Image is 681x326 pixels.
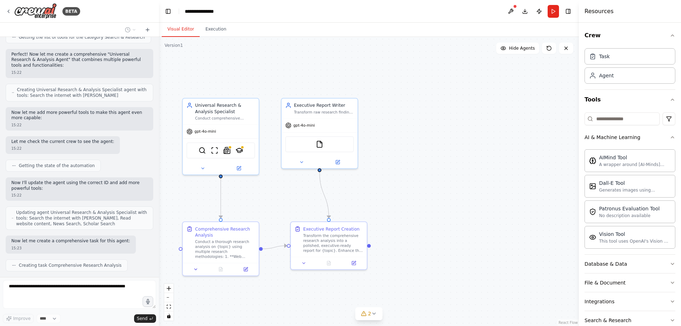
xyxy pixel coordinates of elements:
[19,163,95,168] span: Getting the state of the automation
[589,183,596,190] img: DallETool
[163,6,173,16] button: Hide left sidebar
[137,316,148,321] span: Send
[585,7,614,16] h4: Resources
[182,98,260,175] div: Universal Research & Analysis SpecialistConduct comprehensive research and analysis on {topic} us...
[303,233,363,253] div: Transform the comprehensive research analysis into a polished, executive-ready report for {topic}...
[164,284,173,321] div: React Flow controls
[16,210,147,227] span: Updating agent Universal Research & Analysis Specialist with tools: Search the internet with [PER...
[11,139,114,145] p: Let me check the current crew to see the agent:
[599,162,671,167] div: A wrapper around [AI-Minds]([URL][DOMAIN_NAME]). Useful for when you need answers to questions fr...
[585,45,675,89] div: Crew
[11,146,114,151] div: 15:22
[316,172,332,218] g: Edge from 4e70e69f-61df-4492-992c-f39a4ced0fb9 to 6d42549e-5d8b-4cf5-9cd3-b112b4f7b77b
[11,70,148,75] div: 15:22
[164,302,173,311] button: fit view
[62,7,80,16] div: BETA
[368,310,371,317] span: 2
[164,293,173,302] button: zoom out
[162,22,200,37] button: Visual Editor
[320,159,355,166] button: Open in side panel
[11,52,148,68] p: Perfect! Now let me create a comprehensive "Universal Research & Analysis Agent" that combines mu...
[236,147,243,154] img: SerplyScholarSearchTool
[11,238,130,244] p: Now let me create a comprehensive task for this agent:
[143,296,153,307] button: Click to speak your automation idea
[11,180,148,191] p: Now I'll update the agent using the correct ID and add more powerful tools:
[293,123,315,128] span: gpt-4o-mini
[164,284,173,293] button: zoom in
[599,53,610,60] div: Task
[585,298,614,305] div: Integrations
[316,140,323,148] img: FileReadTool
[3,314,34,323] button: Improve
[599,238,671,244] div: This tool uses OpenAI's Vision API to describe the contents of an image.
[585,255,675,273] button: Database & Data
[559,321,578,325] a: React Flow attribution
[281,98,358,169] div: Executive Report WriterTransform raw research findings into polished, executive-ready reports tha...
[19,263,122,268] span: Creating task Comprehensive Research Analysis
[585,128,675,147] button: AI & Machine Learning
[585,260,627,267] div: Database & Data
[165,43,183,48] div: Version 1
[585,317,631,324] div: Search & Research
[195,116,255,121] div: Conduct comprehensive research and analysis on {topic} using multiple sources and methodologies. ...
[17,87,147,98] span: Creating Universal Research & Analysis Specialist agent with tools: Search the internet with [PER...
[208,266,234,273] button: No output available
[19,34,145,40] span: Getting the list of tools for the category Search & Research
[585,26,675,45] button: Crew
[303,226,360,232] div: Executive Report Creation
[585,273,675,292] button: File & Document
[134,314,156,323] button: Send
[599,205,660,212] div: Patronus Evaluation Tool
[11,110,148,121] p: Now let me add more powerful tools to make this agent even more capable:
[235,266,256,273] button: Open in side panel
[294,102,354,108] div: Executive Report Writer
[223,147,231,154] img: SerplyNewsSearchTool
[585,279,626,286] div: File & Document
[195,102,255,115] div: Universal Research & Analysis Specialist
[182,221,260,276] div: Comprehensive Research AnalysisConduct a thorough research analysis on {topic} using multiple res...
[211,147,218,154] img: ScrapeWebsiteTool
[142,26,153,34] button: Start a new chat
[343,259,364,267] button: Open in side panel
[509,45,535,51] span: Hide Agents
[599,154,671,161] div: AIMind Tool
[585,292,675,311] button: Integrations
[194,129,216,134] span: gpt-4o-mini
[221,165,256,172] button: Open in side panel
[199,147,206,154] img: SerperDevTool
[164,311,173,321] button: toggle interactivity
[195,226,255,238] div: Comprehensive Research Analysis
[294,110,354,115] div: Transform raw research findings into polished, executive-ready reports that are clear, compelling...
[355,307,383,320] button: 2
[599,213,660,219] div: No description available
[585,134,640,141] div: AI & Machine Learning
[122,26,139,34] button: Switch to previous chat
[11,122,148,128] div: 15:22
[11,193,148,198] div: 15:22
[599,72,614,79] div: Agent
[589,208,596,215] img: PatronusEvalTool
[200,22,232,37] button: Execution
[218,178,224,218] g: Edge from 8c365646-82dd-4355-9979-d24fedd08ef8 to 8299f24e-7da3-4a99-b5bd-7fa462c07803
[585,90,675,110] button: Tools
[185,8,220,15] nav: breadcrumb
[496,43,539,54] button: Hide Agents
[316,259,342,267] button: No output available
[599,179,671,187] div: Dall-E Tool
[195,239,255,259] div: Conduct a thorough research analysis on {topic} using multiple research methodologies: 1. **Web S...
[11,245,130,251] div: 15:23
[599,231,671,238] div: Vision Tool
[563,6,573,16] button: Hide right sidebar
[585,147,675,254] div: AI & Machine Learning
[589,157,596,164] img: AIMindTool
[14,3,57,19] img: Logo
[290,221,367,270] div: Executive Report CreationTransform the comprehensive research analysis into a polished, executive...
[13,316,31,321] span: Improve
[263,243,287,252] g: Edge from 8299f24e-7da3-4a99-b5bd-7fa462c07803 to 6d42549e-5d8b-4cf5-9cd3-b112b4f7b77b
[599,187,671,193] div: Generates images using OpenAI's Dall-E model.
[589,234,596,241] img: VisionTool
